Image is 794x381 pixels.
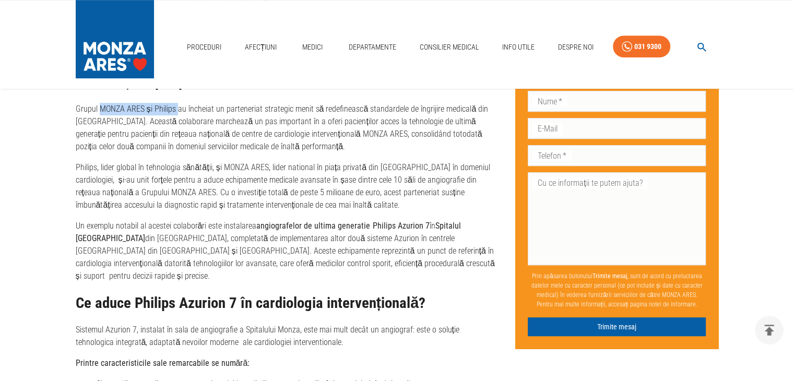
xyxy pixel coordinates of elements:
h2: Ce aduce Philips Azurion 7 în cardiologia intervențională? [76,295,499,312]
p: Un exemplu notabil al acestei colaborări este instalarea în din [GEOGRAPHIC_DATA], completată de ... [76,220,499,282]
a: Departamente [345,37,400,58]
a: Afecțiuni [241,37,281,58]
a: Proceduri [183,37,226,58]
p: Prin apăsarea butonului , sunt de acord cu prelucrarea datelor mele cu caracter personal (ce pot ... [528,267,706,313]
p: Sistemul Azurion 7, instalat în sala de angiografie a Spitalului Monza, este mai mult decât un an... [76,324,499,349]
button: delete [755,316,784,344]
a: 031 9300 [613,35,670,58]
strong: angiografelor de ultima generatie Philips Azurion 7 [256,221,429,231]
a: Info Utile [498,37,539,58]
b: Trimite mesaj [592,272,627,280]
div: 031 9300 [634,40,661,53]
a: Medici [296,37,329,58]
p: Philips, lider global în tehnologia sănătății, și MONZA ARES, lider national în piața privată din... [76,161,499,211]
a: Consilier Medical [415,37,483,58]
button: Trimite mesaj [528,317,706,337]
a: Despre Noi [554,37,598,58]
h2: Pe scurt, despre parteneriat [76,74,499,90]
strong: Spitalul [GEOGRAPHIC_DATA] [76,221,461,243]
strong: Printre caracteristicile sale remarcabile se numără: [76,358,250,368]
p: Grupul MONZA ARES și Philips au încheiat un parteneriat strategic menit să redefinească standarde... [76,103,499,153]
